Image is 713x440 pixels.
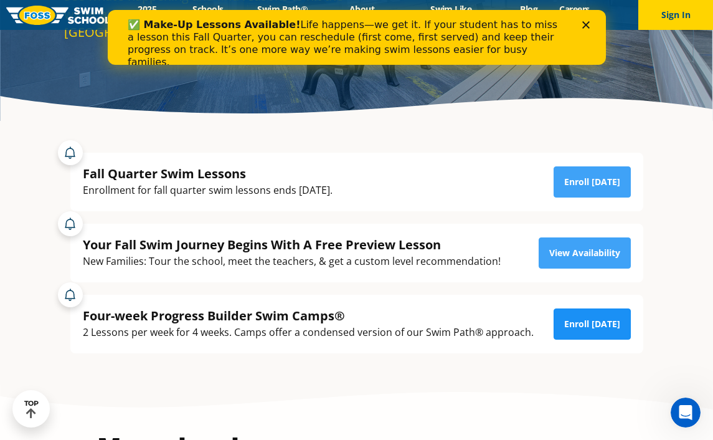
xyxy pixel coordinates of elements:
img: FOSS Swim School Logo [6,6,113,25]
iframe: Intercom live chat [671,398,701,428]
a: Careers [549,3,600,15]
b: ✅ Make-Up Lessons Available! [20,9,192,21]
a: Blog [509,3,549,15]
a: View Availability [539,237,631,269]
div: Life happens—we get it. If your student has to miss a lesson this Fall Quarter, you can reschedul... [20,9,458,59]
div: Enrollment for fall quarter swim lessons ends [DATE]. [83,182,333,199]
a: Swim Path® Program [234,3,331,27]
a: 2025 Calendar [113,3,182,27]
iframe: Intercom live chat banner [108,10,606,65]
div: Close [475,11,487,19]
div: New Families: Tour the school, meet the teachers, & get a custom level recommendation! [83,253,501,270]
div: Fall Quarter Swim Lessons [83,165,333,182]
div: TOP [24,399,39,419]
a: About FOSS [331,3,392,27]
div: Four-week Progress Builder Swim Camps® [83,307,534,324]
a: Swim Like [PERSON_NAME] [392,3,509,27]
a: Enroll [DATE] [554,166,631,198]
a: Schools [182,3,234,15]
a: Enroll [DATE] [554,308,631,340]
div: Your Fall Swim Journey Begins With A Free Preview Lesson [83,236,501,253]
div: 2 Lessons per week for 4 weeks. Camps offer a condensed version of our Swim Path® approach. [83,324,534,341]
